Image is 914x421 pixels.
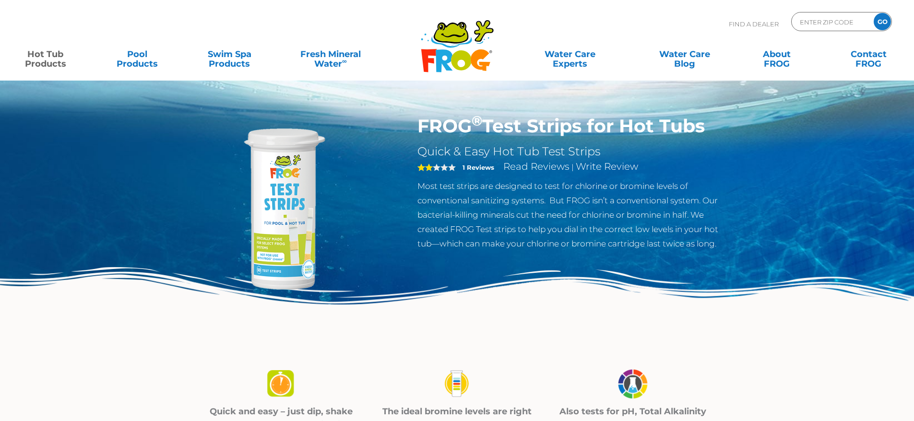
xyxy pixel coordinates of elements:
span: 2 [417,164,433,171]
img: FROG test strips_02 [440,367,474,401]
h1: FROG Test Strips for Hot Tubs [417,115,731,137]
a: AboutFROG [741,45,812,64]
a: Water CareBlog [649,45,720,64]
p: Find A Dealer [729,12,779,36]
input: GO [874,13,891,30]
sup: ® [472,112,482,129]
h2: Quick & Easy Hot Tub Test Strips [417,144,731,159]
p: Most test strips are designed to test for chlorine or bromine levels of conventional sanitizing s... [417,179,731,251]
sup: ∞ [342,57,347,65]
a: Water CareExperts [512,45,628,64]
a: Write Review [576,161,638,172]
strong: 1 Reviews [463,164,494,171]
img: FROG test strips_03 [616,367,650,401]
a: PoolProducts [102,45,173,64]
a: Swim SpaProducts [194,45,265,64]
span: | [571,163,574,172]
a: ContactFROG [833,45,904,64]
input: Zip Code Form [799,15,864,29]
a: Fresh MineralWater∞ [285,45,375,64]
img: Frog-Test-Strip-bottle-e1609632768520.png [184,115,376,307]
a: Hot TubProducts [10,45,81,64]
a: Read Reviews [503,161,570,172]
img: FROG test strips_01 [264,367,298,401]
